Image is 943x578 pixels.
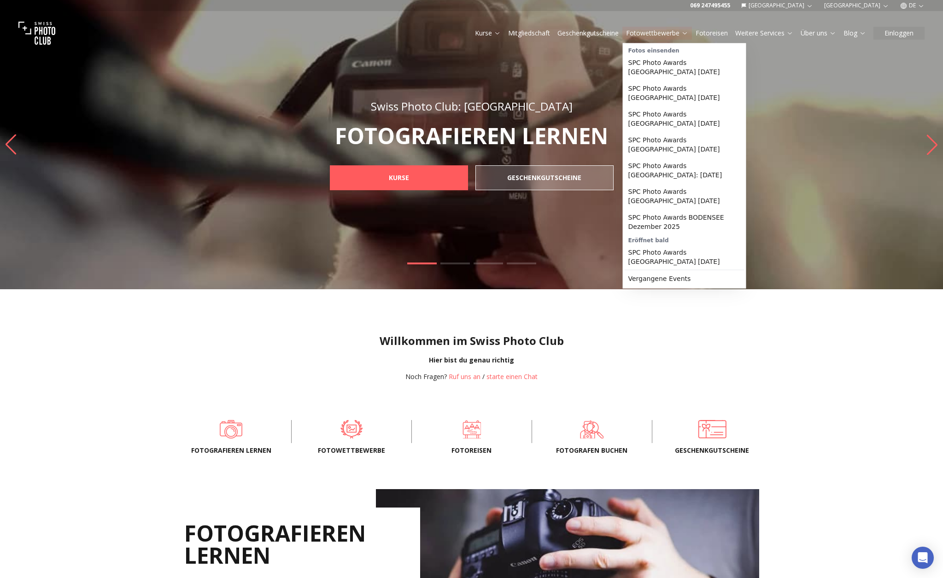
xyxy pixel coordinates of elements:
[873,27,925,40] button: Einloggen
[554,27,622,40] button: Geschenkgutscheine
[625,106,744,132] a: SPC Photo Awards [GEOGRAPHIC_DATA] [DATE]
[690,2,730,9] a: 069 247495455
[504,27,554,40] button: Mitgliedschaft
[449,372,480,381] a: Ruf uns an
[427,446,517,455] span: Fotoreisen
[186,420,276,438] a: Fotografieren lernen
[735,29,793,38] a: Weitere Services
[306,420,397,438] a: Fotowettbewerbe
[625,80,744,106] a: SPC Photo Awards [GEOGRAPHIC_DATA] [DATE]
[186,446,276,455] span: Fotografieren lernen
[547,446,637,455] span: FOTOGRAFEN BUCHEN
[371,99,573,114] span: Swiss Photo Club: [GEOGRAPHIC_DATA]
[18,15,55,52] img: Swiss photo club
[625,132,744,158] a: SPC Photo Awards [GEOGRAPHIC_DATA] [DATE]
[667,420,757,438] a: Geschenkgutscheine
[626,29,688,38] a: Fotowettbewerbe
[557,29,619,38] a: Geschenkgutscheine
[843,29,866,38] a: Blog
[306,446,397,455] span: Fotowettbewerbe
[389,173,409,182] b: KURSE
[7,333,936,348] h1: Willkommen im Swiss Photo Club
[625,235,744,244] div: Eröffnet bald
[622,27,692,40] button: Fotowettbewerbe
[507,173,581,182] b: GESCHENKGUTSCHEINE
[840,27,870,40] button: Blog
[692,27,732,40] button: Fotoreisen
[732,27,797,40] button: Weitere Services
[625,183,744,209] a: SPC Photo Awards [GEOGRAPHIC_DATA] [DATE]
[427,420,517,438] a: Fotoreisen
[625,244,744,270] a: SPC Photo Awards [GEOGRAPHIC_DATA] [DATE]
[696,29,728,38] a: Fotoreisen
[330,165,468,190] a: KURSE
[912,547,934,569] div: Open Intercom Messenger
[310,125,634,147] p: FOTOGRAFIEREN LERNEN
[508,29,550,38] a: Mitgliedschaft
[625,45,744,54] div: Fotos einsenden
[475,165,614,190] a: GESCHENKGUTSCHEINE
[625,158,744,183] a: SPC Photo Awards [GEOGRAPHIC_DATA]: [DATE]
[7,356,936,365] div: Hier bist du genau richtig
[405,372,447,381] span: Noch Fragen?
[625,209,744,235] a: SPC Photo Awards BODENSEE Dezember 2025
[405,372,538,381] div: /
[471,27,504,40] button: Kurse
[797,27,840,40] button: Über uns
[625,54,744,80] a: SPC Photo Awards [GEOGRAPHIC_DATA] [DATE]
[486,372,538,381] button: starte einen Chat
[625,270,744,287] a: Vergangene Events
[801,29,836,38] a: Über uns
[547,420,637,438] a: FOTOGRAFEN BUCHEN
[475,29,501,38] a: Kurse
[667,446,757,455] span: Geschenkgutscheine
